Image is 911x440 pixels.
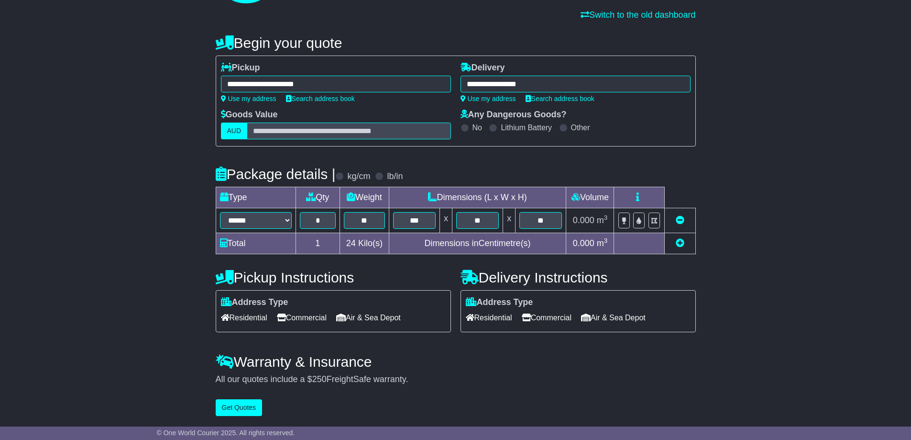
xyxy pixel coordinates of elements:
[461,110,567,120] label: Any Dangerous Goods?
[296,187,340,208] td: Qty
[336,310,401,325] span: Air & Sea Depot
[597,215,608,225] span: m
[277,310,327,325] span: Commercial
[571,123,590,132] label: Other
[216,270,451,285] h4: Pickup Instructions
[340,233,389,254] td: Kilo(s)
[221,310,267,325] span: Residential
[387,171,403,182] label: lb/in
[581,10,695,20] a: Switch to the old dashboard
[461,63,505,73] label: Delivery
[466,310,512,325] span: Residential
[286,95,355,102] a: Search address book
[389,187,566,208] td: Dimensions (L x W x H)
[389,233,566,254] td: Dimensions in Centimetre(s)
[597,238,608,248] span: m
[581,310,646,325] span: Air & Sea Depot
[604,237,608,244] sup: 3
[573,238,594,248] span: 0.000
[526,95,594,102] a: Search address book
[439,208,452,233] td: x
[216,233,296,254] td: Total
[566,187,614,208] td: Volume
[461,95,516,102] a: Use my address
[340,187,389,208] td: Weight
[216,166,336,182] h4: Package details |
[676,215,684,225] a: Remove this item
[676,238,684,248] a: Add new item
[157,429,295,437] span: © One World Courier 2025. All rights reserved.
[216,187,296,208] td: Type
[221,95,276,102] a: Use my address
[221,123,248,139] label: AUD
[312,374,327,384] span: 250
[522,310,571,325] span: Commercial
[466,297,533,308] label: Address Type
[216,35,696,51] h4: Begin your quote
[472,123,482,132] label: No
[604,214,608,221] sup: 3
[296,233,340,254] td: 1
[216,374,696,385] div: All our quotes include a $ FreightSafe warranty.
[221,63,260,73] label: Pickup
[216,399,263,416] button: Get Quotes
[221,297,288,308] label: Address Type
[461,270,696,285] h4: Delivery Instructions
[346,238,356,248] span: 24
[503,208,516,233] td: x
[216,354,696,370] h4: Warranty & Insurance
[501,123,552,132] label: Lithium Battery
[347,171,370,182] label: kg/cm
[221,110,278,120] label: Goods Value
[573,215,594,225] span: 0.000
